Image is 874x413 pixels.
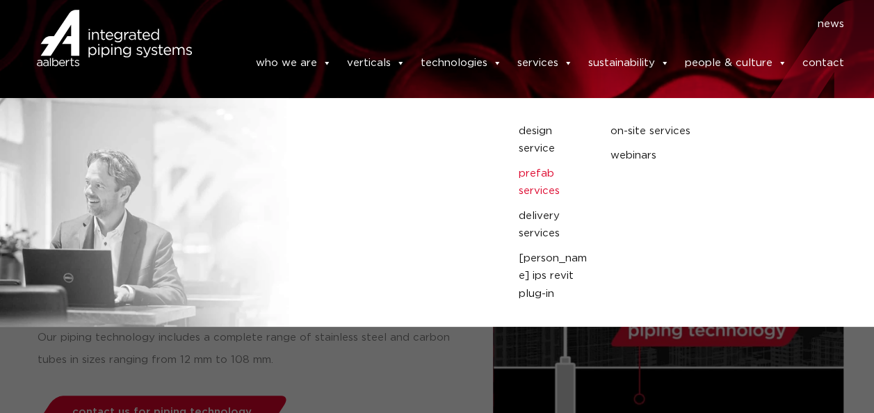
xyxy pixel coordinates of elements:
[817,13,843,35] a: news
[684,49,786,77] a: people & culture
[517,49,572,77] a: services
[420,49,501,77] a: technologies
[255,49,331,77] a: who we are
[610,122,729,140] a: on-site services
[610,147,729,165] a: webinars
[213,13,844,35] nav: Menu
[588,49,669,77] a: sustainability
[802,49,843,77] a: contact
[519,207,589,243] a: delivery services
[519,122,589,158] a: design service
[346,49,405,77] a: verticals
[519,250,589,303] a: [PERSON_NAME] IPS Revit plug-in
[38,327,465,371] p: Our piping technology includes a complete range of stainless steel and carbon tubes in sizes rang...
[519,165,589,200] a: prefab services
